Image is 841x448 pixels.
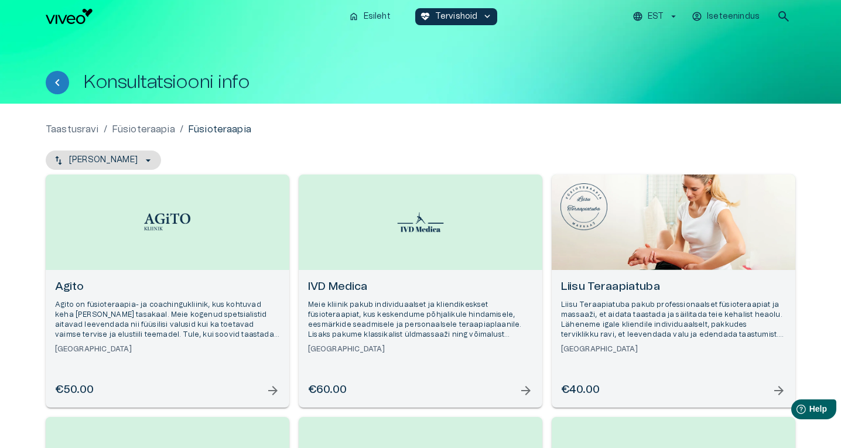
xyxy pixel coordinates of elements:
h6: [GEOGRAPHIC_DATA] [55,344,280,354]
span: ecg_heart [420,11,430,22]
h6: Liisu Teraapiatuba [561,279,786,295]
p: [PERSON_NAME] [69,154,138,166]
p: Agito on füsioteraapia- ja coachingukliinik, kus kohtuvad keha [PERSON_NAME] tasakaal. Meie kogen... [55,300,280,340]
h6: €60.00 [308,382,347,398]
iframe: Help widget launcher [750,395,841,428]
a: Füsioteraapia [112,122,175,136]
a: Navigate to homepage [46,9,339,24]
p: Esileht [364,11,391,23]
h6: €40.00 [561,382,600,398]
h6: Agito [55,279,280,295]
h1: Konsultatsiooni info [83,72,249,93]
button: Tagasi [46,71,69,94]
img: Liisu Teraapiatuba logo [560,183,607,230]
img: Agito logo [144,213,191,231]
p: Meie kliinik pakub individuaalset ja kliendikeskset füsioteraapiat, kus keskendume põhjalikule hi... [308,300,533,340]
span: arrow_forward [519,384,533,398]
button: ecg_heartTervishoidkeyboard_arrow_down [415,8,498,25]
button: open search modal [772,5,795,28]
p: Iseteenindus [707,11,760,23]
h6: €50.00 [55,382,94,398]
span: arrow_forward [266,384,280,398]
span: home [348,11,359,22]
a: Taastusravi [46,122,99,136]
a: Open selected supplier available booking dates [46,175,289,408]
h6: [GEOGRAPHIC_DATA] [561,344,786,354]
span: arrow_forward [772,384,786,398]
img: IVD Medica logo [397,212,444,233]
p: Liisu Teraapiatuba pakub professionaalset füsioteraapiat ja massaaži, et aidata taastada ja säili... [561,300,786,340]
p: / [104,122,107,136]
span: search [777,9,791,23]
button: [PERSON_NAME] [46,151,161,170]
a: Open selected supplier available booking dates [299,175,542,408]
p: Tervishoid [435,11,478,23]
button: EST [631,8,681,25]
p: EST [648,11,664,23]
span: keyboard_arrow_down [482,11,493,22]
p: Füsioteraapia [188,122,251,136]
h6: IVD Medica [308,279,533,295]
a: Open selected supplier available booking dates [552,175,795,408]
img: Viveo logo [46,9,93,24]
button: Iseteenindus [690,8,763,25]
h6: [GEOGRAPHIC_DATA] [308,344,533,354]
p: / [180,122,183,136]
button: homeEsileht [344,8,396,25]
